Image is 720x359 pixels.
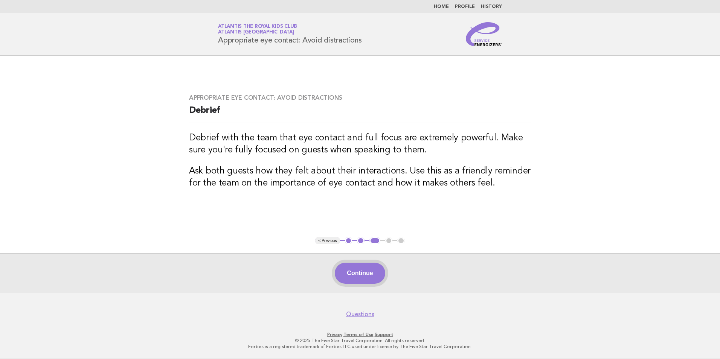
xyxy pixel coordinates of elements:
h3: Ask both guests how they felt about their interactions. Use this as a friendly reminder for the t... [189,165,531,189]
p: © 2025 The Five Star Travel Corporation. All rights reserved. [130,338,590,344]
a: History [481,5,502,9]
button: 3 [369,237,380,245]
p: Forbes is a registered trademark of Forbes LLC used under license by The Five Star Travel Corpora... [130,344,590,350]
a: Home [434,5,449,9]
a: Questions [346,310,374,318]
a: Atlantis The Royal Kids ClubAtlantis [GEOGRAPHIC_DATA] [218,24,297,35]
a: Support [375,332,393,337]
h3: Debrief with the team that eye contact and full focus are extremely powerful. Make sure you're fu... [189,132,531,156]
a: Terms of Use [343,332,374,337]
span: Atlantis [GEOGRAPHIC_DATA] [218,30,294,35]
button: Continue [335,263,385,284]
h2: Debrief [189,105,531,123]
button: 1 [345,237,352,245]
img: Service Energizers [466,22,502,46]
button: < Previous [315,237,340,245]
h3: Appropriate eye contact: Avoid distractions [189,94,531,102]
a: Privacy [327,332,342,337]
a: Profile [455,5,475,9]
button: 2 [357,237,365,245]
h1: Appropriate eye contact: Avoid distractions [218,24,362,44]
p: · · [130,332,590,338]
